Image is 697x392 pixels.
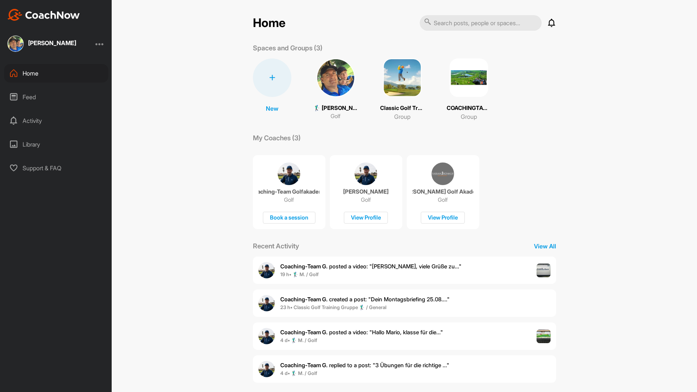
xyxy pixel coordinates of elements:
[317,58,355,97] img: square_d3a48e1a16724b6ec4470e4a905de55e.jpg
[537,329,551,344] img: post image
[4,159,108,177] div: Support & FAQ
[280,263,461,270] span: posted a video : " [PERSON_NAME], viele Grüße zu... "
[284,196,294,204] p: Golf
[450,58,488,97] img: square_2606c9fb9fa697f623ed5c070468f72d.png
[258,361,275,377] img: user avatar
[534,242,556,251] p: View All
[280,271,319,277] b: 19 h • 🏌‍♂ M. / Golf
[314,58,358,121] a: 🏌‍♂ [PERSON_NAME] (14.7)Golf
[383,58,422,97] img: square_940d96c4bb369f85efc1e6d025c58b75.png
[263,212,315,224] div: Book a session
[361,196,371,204] p: Golf
[280,296,450,303] span: created a post : "Dein Montagsbriefing 25.08...."
[344,212,388,224] div: View Profile
[280,337,317,343] b: 4 d • 🏌‍♂ M. / Golf
[258,188,319,195] p: Coaching-Team Golfakademie
[412,188,473,195] p: [PERSON_NAME] Golf Akademie
[447,104,491,113] p: COACHINGTAG MENTAL VALLEY BEI [GEOGRAPHIC_DATA] [DATE]
[4,64,108,83] div: Home
[7,9,80,21] img: CoachNow
[28,40,76,46] div: [PERSON_NAME]
[280,304,386,310] b: 23 h • Classic Golf Training Gruppe 🏌️‍♂️ / General
[394,112,410,121] p: Group
[253,43,322,53] p: Spaces and Groups (3)
[280,370,317,376] b: 4 d • 🏌‍♂ M. / Golf
[280,296,328,303] b: Coaching-Team G.
[258,262,275,278] img: user avatar
[420,15,542,31] input: Search posts, people or spaces...
[4,88,108,106] div: Feed
[7,36,24,52] img: square_d3a48e1a16724b6ec4470e4a905de55e.jpg
[447,58,491,121] a: COACHINGTAG MENTAL VALLEY BEI [GEOGRAPHIC_DATA] [DATE]Group
[438,196,448,204] p: Golf
[380,104,424,113] p: Classic Golf Training Gruppe 🏌️‍♂️
[380,58,424,121] a: Classic Golf Training Gruppe 🏌️‍♂️Group
[280,263,328,270] b: Coaching-Team G.
[278,163,300,185] img: coach avatar
[537,264,551,278] img: post image
[258,295,275,311] img: user avatar
[4,111,108,130] div: Activity
[355,163,377,185] img: coach avatar
[461,112,477,121] p: Group
[432,163,454,185] img: coach avatar
[266,104,278,113] p: New
[253,16,285,30] h2: Home
[253,241,299,251] p: Recent Activity
[280,362,449,369] span: replied to a post : "3 Übungen für die richtige ..."
[343,188,389,195] p: [PERSON_NAME]
[331,112,341,121] p: Golf
[253,133,301,143] p: My Coaches (3)
[280,362,328,369] b: Coaching-Team G.
[258,328,275,344] img: user avatar
[280,329,443,336] span: posted a video : " Hallo Mario, klasse für die... "
[314,104,358,113] p: 🏌‍♂ [PERSON_NAME] (14.7)
[4,135,108,154] div: Library
[280,329,328,336] b: Coaching-Team G.
[421,212,465,224] div: View Profile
